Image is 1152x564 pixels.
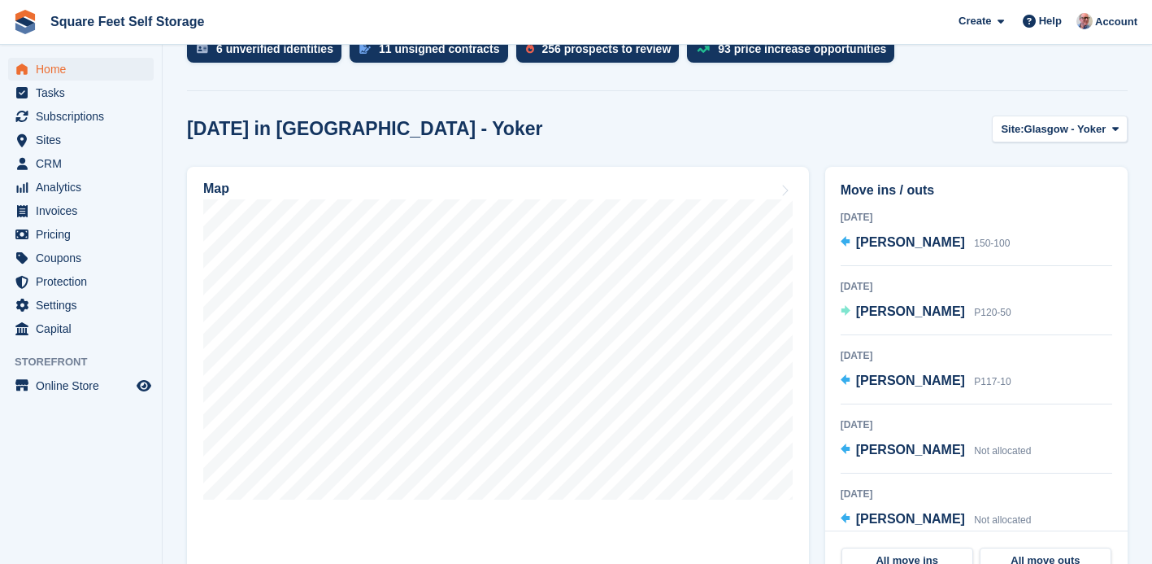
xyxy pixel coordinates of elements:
span: [PERSON_NAME] [856,304,965,318]
div: 93 price increase opportunities [718,42,886,55]
span: Tasks [36,81,133,104]
div: 6 unverified identities [216,42,333,55]
a: menu [8,105,154,128]
a: [PERSON_NAME] P117-10 [841,371,1011,392]
span: Analytics [36,176,133,199]
span: Sites [36,129,133,151]
img: verify_identity-adf6edd0f0f0b5bbfe63781bf79b02c33cf7c696d77639b501bdc392416b5a36.svg [197,44,208,54]
span: CRM [36,152,133,175]
div: [DATE] [841,418,1112,432]
a: 93 price increase opportunities [687,35,902,71]
span: 150-100 [974,238,1010,249]
button: Site: Glasgow - Yoker [992,116,1128,142]
span: Not allocated [974,514,1031,526]
img: stora-icon-8386f47178a22dfd0bd8f6a31ec36ba5ce8667c1dd55bd0f319d3a0aa187defe.svg [13,10,37,34]
span: Pricing [36,223,133,246]
span: Protection [36,270,133,293]
a: 256 prospects to review [516,35,688,71]
a: Preview store [134,376,154,396]
div: [DATE] [841,279,1112,294]
a: menu [8,152,154,175]
span: Not allocated [974,445,1031,457]
h2: Move ins / outs [841,181,1112,200]
a: Square Feet Self Storage [44,8,211,35]
span: Help [1039,13,1062,29]
a: 6 unverified identities [187,35,350,71]
div: [DATE] [841,487,1112,501]
span: P117-10 [974,376,1011,387]
img: prospect-51fa495bee0391a8d652442698ab0144808aea92771e9ea1ae160a38d050c398.svg [526,44,534,54]
img: contract_signature_icon-13c848040528278c33f63329250d36e43548de30e8caae1d1a13099fd9432cc5.svg [359,44,371,54]
h2: [DATE] in [GEOGRAPHIC_DATA] - Yoker [187,118,542,140]
span: P120-50 [974,307,1011,318]
span: Online Store [36,374,133,397]
span: Settings [36,294,133,317]
span: [PERSON_NAME] [856,443,965,457]
a: [PERSON_NAME] 150-100 [841,233,1011,254]
img: price_increase_opportunities-93ffe204e8149a01c8c9dc8f82e8f89637d9d84a8eef4429ea346261dce0b2c0.svg [697,46,710,53]
a: menu [8,129,154,151]
a: [PERSON_NAME] Not allocated [841,440,1032,461]
a: menu [8,81,154,104]
a: menu [8,199,154,222]
a: menu [8,294,154,317]
span: [PERSON_NAME] [856,374,965,387]
img: David Greer [1076,13,1093,29]
a: menu [8,176,154,199]
a: [PERSON_NAME] Not allocated [841,509,1032,531]
a: 11 unsigned contracts [350,35,516,71]
span: [PERSON_NAME] [856,235,965,249]
div: [DATE] [841,210,1112,225]
span: Storefront [15,354,162,370]
span: [PERSON_NAME] [856,512,965,526]
h2: Map [203,181,229,196]
a: menu [8,270,154,293]
div: 256 prospects to review [542,42,672,55]
span: Subscriptions [36,105,133,128]
a: menu [8,374,154,397]
a: menu [8,247,154,269]
span: Account [1095,14,1137,30]
span: Home [36,58,133,81]
span: Create [959,13,991,29]
span: Invoices [36,199,133,222]
span: Capital [36,317,133,340]
span: Glasgow - Yoker [1024,121,1106,138]
span: Site: [1001,121,1024,138]
div: 11 unsigned contracts [379,42,500,55]
a: menu [8,58,154,81]
a: [PERSON_NAME] P120-50 [841,302,1011,323]
span: Coupons [36,247,133,269]
a: menu [8,223,154,246]
a: menu [8,317,154,340]
div: [DATE] [841,348,1112,363]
